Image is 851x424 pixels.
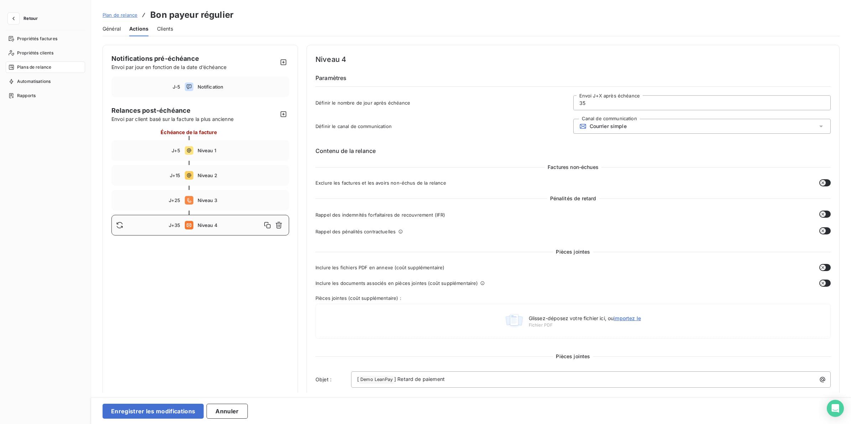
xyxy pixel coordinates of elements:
span: Niveau 2 [198,173,285,178]
span: Inclure les documents associés en pièces jointes (coût supplémentaire) [315,280,478,286]
span: Relances post-échéance [111,106,278,115]
span: J-5 [173,84,180,90]
span: Factures non-échues [545,164,601,171]
span: J+15 [170,173,181,178]
span: Propriétés clients [17,50,53,56]
span: Pièces jointes [553,353,593,360]
h4: Niveau 4 [315,54,831,65]
span: Envoi par client basé sur la facture la plus ancienne [111,115,278,123]
span: Niveau 3 [198,197,285,203]
img: illustration [505,313,523,330]
span: Niveau 4 [198,222,262,228]
span: Automatisations [17,78,51,85]
span: Plans de relance [17,64,51,70]
span: Général [103,25,121,32]
span: Exclure les factures et les avoirs non-échus de la relance [315,180,446,186]
span: Demo LeanPay [359,376,394,384]
a: Rapports [6,90,85,101]
button: Annuler [207,404,247,419]
span: Pièces jointes [553,248,593,255]
span: Envoi par jour en fonction de la date d’échéance [111,64,226,70]
span: Définir le nombre de jour après échéance [315,100,573,106]
span: Définir le canal de communication [315,123,573,129]
a: Propriétés clients [6,47,85,59]
h6: Paramètres [315,74,831,87]
span: Inclure les fichiers PDF en annexe (coût supplémentaire) [315,265,444,270]
span: ] Retard de paiement [394,376,445,382]
span: Courrier simple [590,123,627,129]
span: Glissez-déposez votre fichier ici, ou [529,315,641,321]
span: Propriétés factures [17,36,57,42]
a: Plans de relance [6,62,85,73]
span: importez le [614,315,641,321]
span: Rappel des pénalités contractuelles [315,229,396,234]
h6: Contenu de la relance [315,147,831,155]
span: Actions [129,25,148,32]
a: Automatisations [6,76,85,87]
span: Objet : [315,376,351,383]
span: Niveau 1 [198,148,285,153]
span: Notifications pré-échéance [111,55,199,62]
span: Pénalités de retard [547,195,599,202]
span: Rappel des indemnités forfaitaires de recouvrement (IFR) [315,212,445,218]
h3: Bon payeur régulier [150,9,234,21]
span: Notification [198,84,285,90]
a: Propriétés factures [6,33,85,44]
span: J+25 [169,197,181,203]
span: Clients [157,25,173,32]
span: J+35 [169,222,181,228]
a: Plan de relance [103,11,137,18]
span: Rapports [17,92,36,99]
button: Enregistrer les modifications [103,404,204,419]
span: Pièces jointes (coût supplémentaire) : [315,295,831,301]
span: Échéance de la facture [161,128,217,136]
button: Retour [6,13,43,24]
span: J+5 [172,148,180,153]
span: Retour [24,16,38,21]
span: Plan de relance [103,12,137,18]
div: Open Intercom Messenger [827,400,844,417]
span: Fichier PDF [529,322,641,328]
span: [ [357,376,359,382]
